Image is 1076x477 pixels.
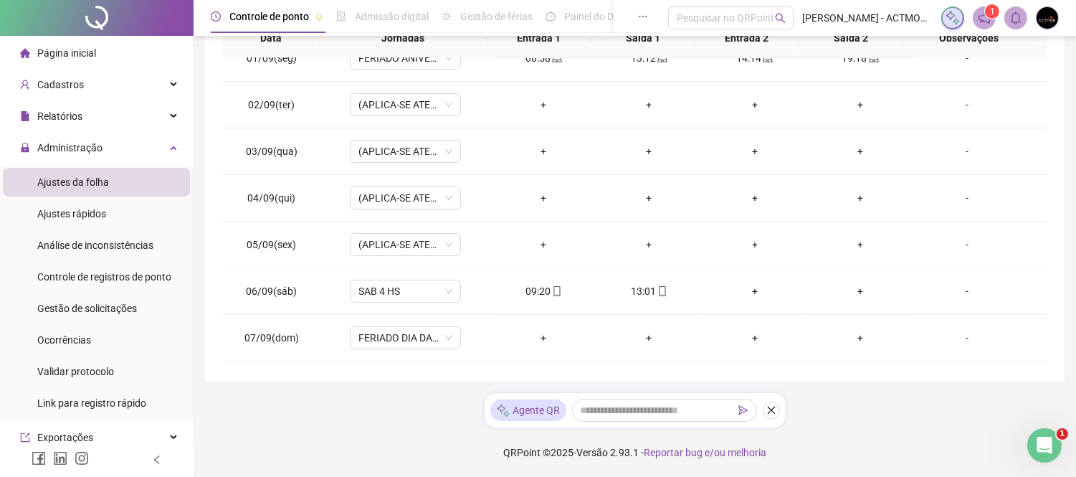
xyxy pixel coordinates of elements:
[20,80,30,90] span: user-add
[358,47,452,69] span: FERIADO ANIVERSÁRIO MOGI DAS CRUZES
[496,403,510,418] img: sparkle-icon.fc2bf0ac1784a2077858766a79e2daf3.svg
[315,13,323,22] span: pushpin
[546,11,556,22] span: dashboard
[37,110,82,122] span: Relatórios
[656,53,667,63] span: laptop
[925,237,1009,252] div: -
[903,19,1035,58] th: Observações
[867,53,879,63] span: laptop
[608,190,690,206] div: +
[819,190,901,206] div: +
[1009,11,1022,24] span: bell
[819,50,901,66] div: 19:18
[20,143,30,153] span: lock
[37,176,109,188] span: Ajustes da folha
[487,19,591,58] th: Entrada 1
[990,6,995,16] span: 1
[75,451,89,466] span: instagram
[799,19,903,58] th: Saída 2
[925,190,1009,206] div: -
[503,237,585,252] div: +
[37,79,84,90] span: Cadastros
[358,187,452,209] span: (APLICA-SE ATESTADO)
[695,19,799,58] th: Entrada 2
[925,97,1009,113] div: -
[925,143,1009,159] div: -
[37,240,153,251] span: Análise de inconsistências
[819,97,901,113] div: +
[1057,428,1068,440] span: 1
[551,286,562,296] span: mobile
[608,237,690,252] div: +
[460,11,533,22] span: Gestão de férias
[713,143,796,159] div: +
[247,192,295,204] span: 04/09(qui)
[229,11,309,22] span: Controle de ponto
[37,334,91,346] span: Ocorrências
[713,330,796,346] div: +
[914,30,1024,46] span: Observações
[247,52,297,64] span: 01/09(seg)
[248,99,295,110] span: 02/09(ter)
[20,48,30,58] span: home
[713,50,796,66] div: 14:14
[591,19,695,58] th: Saída 1
[503,283,585,299] div: 09:20
[358,141,452,162] span: (APLICA-SE ATESTADO)
[503,330,585,346] div: +
[644,447,766,458] span: Reportar bug e/ou melhoria
[925,283,1009,299] div: -
[442,11,452,22] span: sun
[336,11,346,22] span: file-done
[656,286,667,296] span: mobile
[819,237,901,252] div: +
[37,208,106,219] span: Ajustes rápidos
[1027,428,1062,463] iframe: Intercom live chat
[713,190,796,206] div: +
[608,283,690,299] div: 13:01
[608,50,690,66] div: 13:12
[551,53,562,63] span: laptop
[945,10,961,26] img: sparkle-icon.fc2bf0ac1784a2077858766a79e2daf3.svg
[713,97,796,113] div: +
[37,397,146,409] span: Link para registro rápido
[222,19,319,58] th: Data
[37,303,137,314] span: Gestão de solicitações
[152,455,162,465] span: left
[985,4,999,19] sup: 1
[319,19,487,58] th: Jornadas
[211,11,221,22] span: clock-circle
[246,146,297,157] span: 03/09(qua)
[20,433,30,443] span: export
[608,143,690,159] div: +
[503,143,585,159] div: +
[925,50,1009,66] div: -
[608,97,690,113] div: +
[37,47,96,59] span: Página inicial
[503,97,585,113] div: +
[819,330,901,346] div: +
[244,332,299,344] span: 07/09(dom)
[564,11,620,22] span: Painel do DP
[576,447,608,458] span: Versão
[37,366,114,377] span: Validar protocolo
[638,11,648,22] span: ellipsis
[358,327,452,349] span: FERIADO DIA DA INDEPENDÊNCIA
[802,10,933,26] span: [PERSON_NAME] - ACTMOB MARKETING DIGITAL LTDA
[247,239,296,250] span: 05/09(sex)
[53,451,67,466] span: linkedin
[246,285,297,297] span: 06/09(sáb)
[608,330,690,346] div: +
[20,111,30,121] span: file
[358,234,452,255] span: (APLICA-SE ATESTADO)
[490,400,566,421] div: Agente QR
[1037,7,1058,29] img: 9899
[358,280,452,302] span: SAB 4 HS
[978,11,991,24] span: notification
[37,271,171,283] span: Controle de registros de ponto
[713,237,796,252] div: +
[925,330,1009,346] div: -
[819,283,901,299] div: +
[358,94,452,115] span: (APLICA-SE ATESTADO)
[32,451,46,466] span: facebook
